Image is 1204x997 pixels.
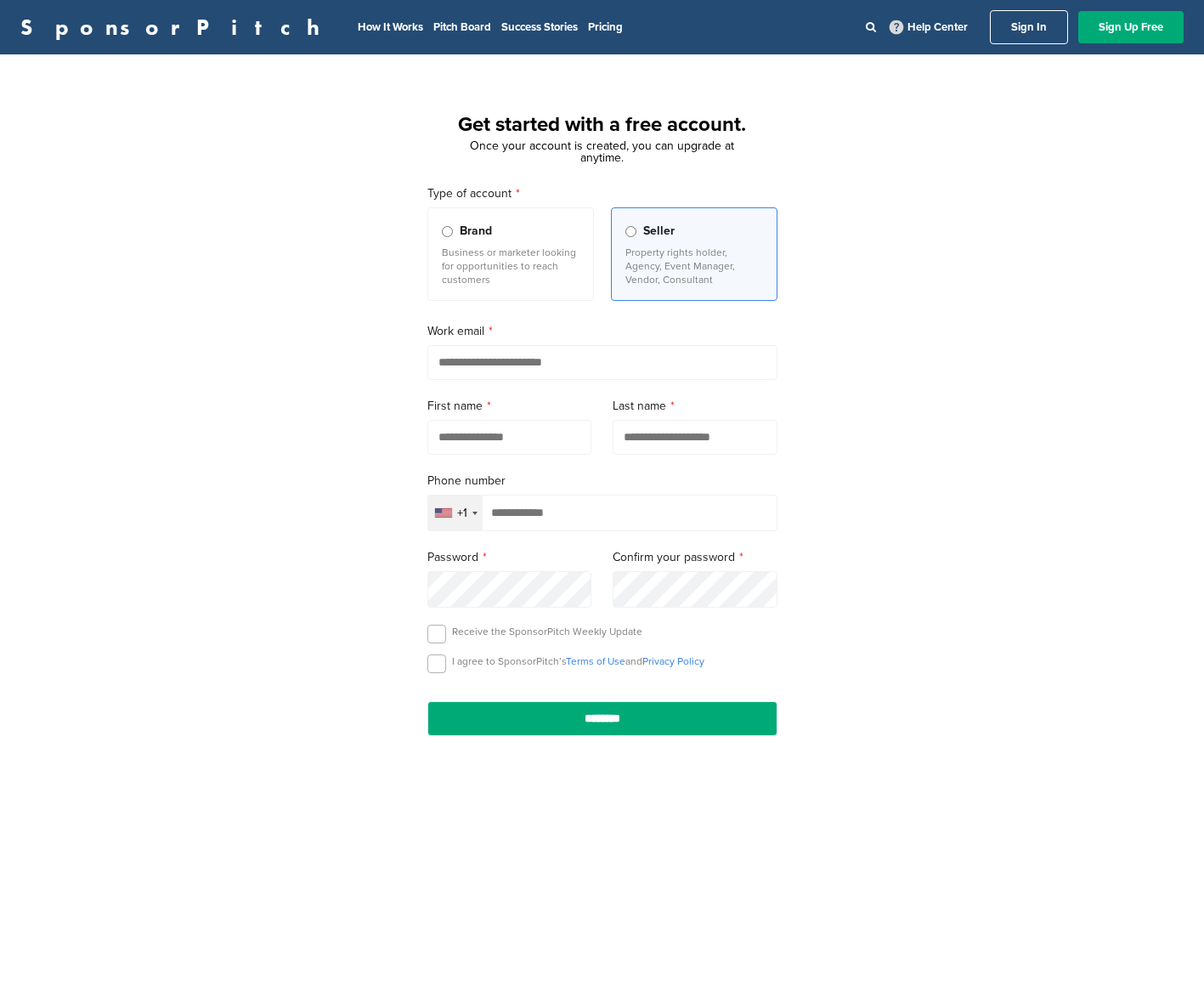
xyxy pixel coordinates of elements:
label: Last name [613,397,777,416]
label: Type of account [427,184,777,203]
div: +1 [457,507,467,519]
label: Password [427,548,592,567]
p: Business or marketer looking for opportunities to reach customers [442,246,579,286]
label: First name [427,397,592,416]
a: Privacy Policy [642,655,704,667]
label: Work email [427,322,777,341]
a: How It Works [358,20,423,34]
div: Selected country [428,496,483,530]
p: Property rights holder, Agency, Event Manager, Vendor, Consultant [625,246,763,286]
h1: Get started with a free account. [407,110,798,140]
span: Brand [460,222,492,241]
a: Terms of Use [566,655,625,667]
label: Phone number [427,472,777,490]
input: Brand Business or marketer looking for opportunities to reach customers [442,226,453,237]
label: Confirm your password [613,548,777,567]
a: Pricing [588,20,623,34]
a: Sign In [990,10,1068,44]
p: I agree to SponsorPitch’s and [452,654,704,668]
a: SponsorPitch [20,16,331,38]
a: Help Center [886,17,971,37]
p: Receive the SponsorPitch Weekly Update [452,625,642,638]
input: Seller Property rights holder, Agency, Event Manager, Vendor, Consultant [625,226,636,237]
a: Sign Up Free [1078,11,1184,43]
span: Seller [643,222,675,241]
a: Success Stories [501,20,578,34]
a: Pitch Board [433,20,491,34]
span: Once your account is created, you can upgrade at anytime. [470,139,734,165]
